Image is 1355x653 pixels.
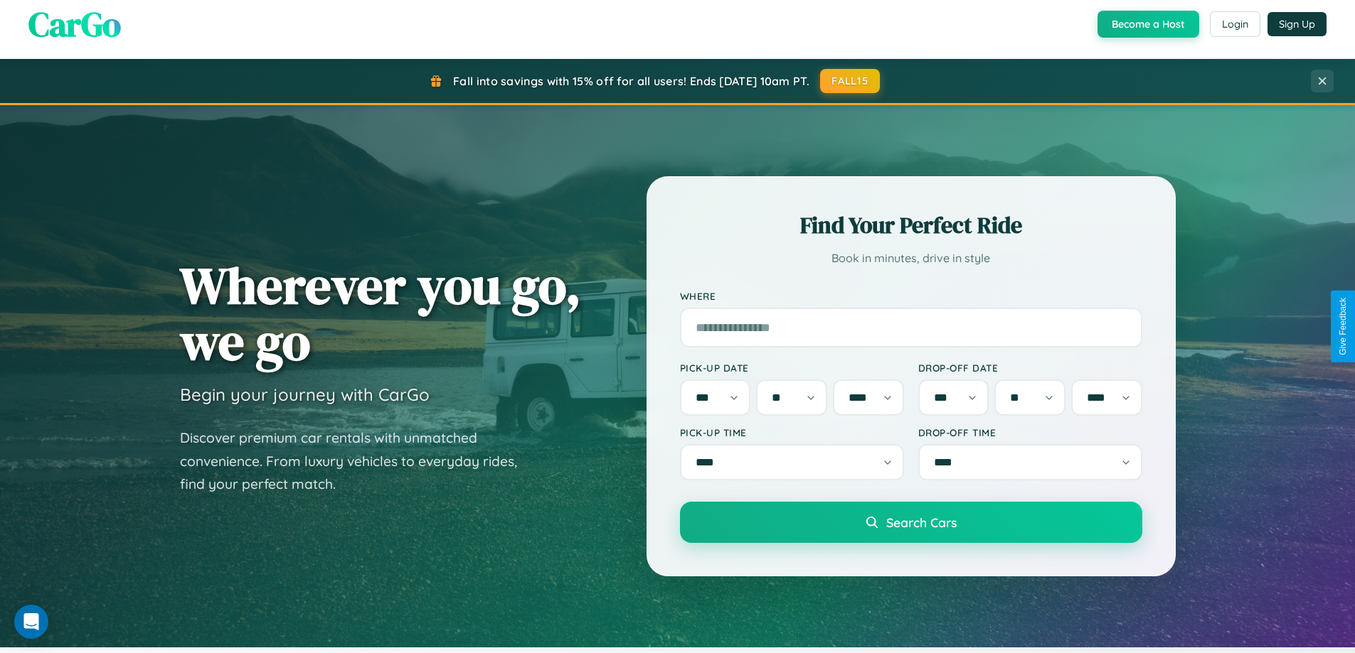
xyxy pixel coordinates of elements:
label: Drop-off Date [918,362,1142,374]
button: Sign Up [1268,12,1327,36]
h3: Begin your journey with CarGo [180,384,430,405]
button: Search Cars [680,502,1142,543]
label: Where [680,290,1142,302]
p: Discover premium car rentals with unmatched convenience. From luxury vehicles to everyday rides, ... [180,426,536,496]
span: Fall into savings with 15% off for all users! Ends [DATE] 10am PT. [453,74,809,88]
div: Open Intercom Messenger [14,605,48,639]
h2: Find Your Perfect Ride [680,210,1142,241]
h1: Wherever you go, we go [180,257,581,369]
label: Pick-up Time [680,426,904,438]
p: Book in minutes, drive in style [680,248,1142,269]
button: Become a Host [1098,11,1199,38]
label: Pick-up Date [680,362,904,374]
span: CarGo [28,1,121,48]
div: Give Feedback [1338,298,1348,355]
button: FALL15 [820,69,880,93]
button: Login [1210,11,1260,37]
span: Search Cars [886,514,957,530]
label: Drop-off Time [918,426,1142,438]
